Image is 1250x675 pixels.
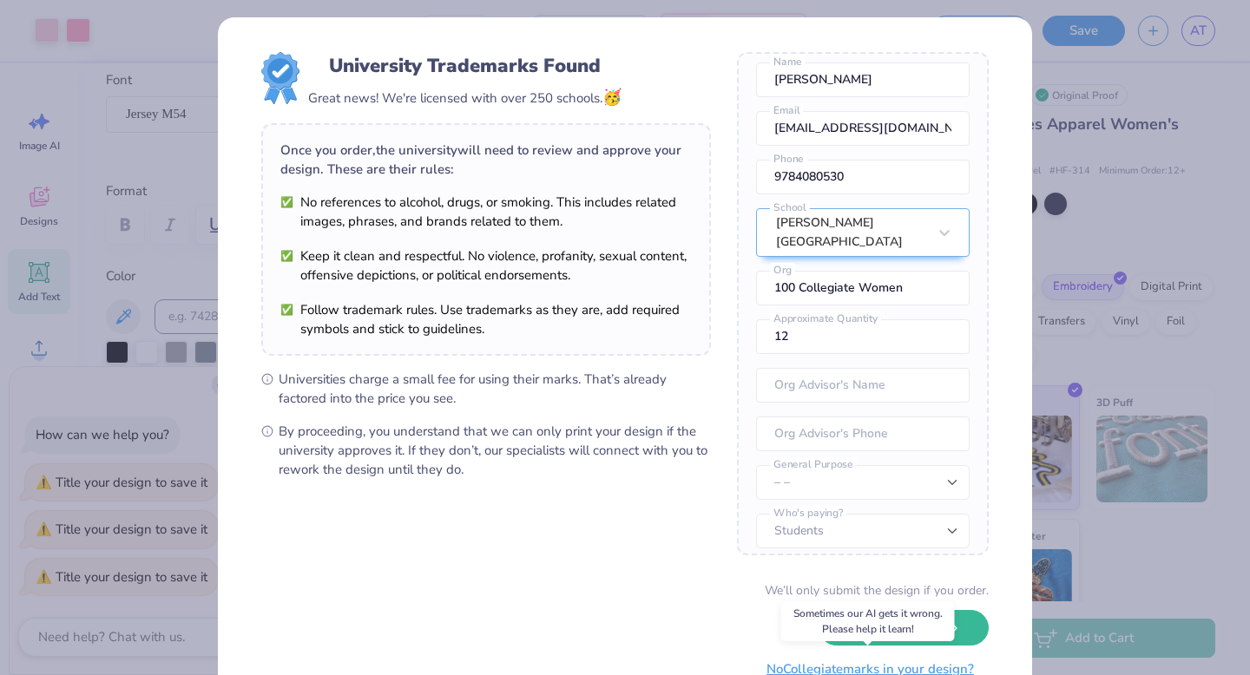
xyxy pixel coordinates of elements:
span: By proceeding, you understand that we can only print your design if the university approves it. I... [279,422,711,479]
div: Great news! We're licensed with over 250 schools. [308,86,622,109]
li: No references to alcohol, drugs, or smoking. This includes related images, phrases, and brands re... [280,193,692,231]
div: We’ll only submit the design if you order. [765,581,989,600]
input: Name [756,62,970,97]
div: Sometimes our AI gets it wrong. Please help it learn! [781,601,955,641]
span: 🥳 [602,87,622,108]
li: Keep it clean and respectful. No violence, profanity, sexual content, offensive depictions, or po... [280,246,692,285]
div: Once you order, the university will need to review and approve your design. These are their rules: [280,141,692,179]
div: [PERSON_NAME][GEOGRAPHIC_DATA] [776,213,927,252]
div: University Trademarks Found [329,52,601,80]
input: Org [756,271,970,305]
img: License badge [261,52,299,104]
input: Org Advisor's Name [756,368,970,403]
span: Universities charge a small fee for using their marks. That’s already factored into the price you... [279,370,711,408]
input: Approximate Quantity [756,319,970,354]
input: Email [756,111,970,146]
li: Follow trademark rules. Use trademarks as they are, add required symbols and stick to guidelines. [280,300,692,338]
input: Phone [756,160,970,194]
input: Org Advisor's Phone [756,416,970,451]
